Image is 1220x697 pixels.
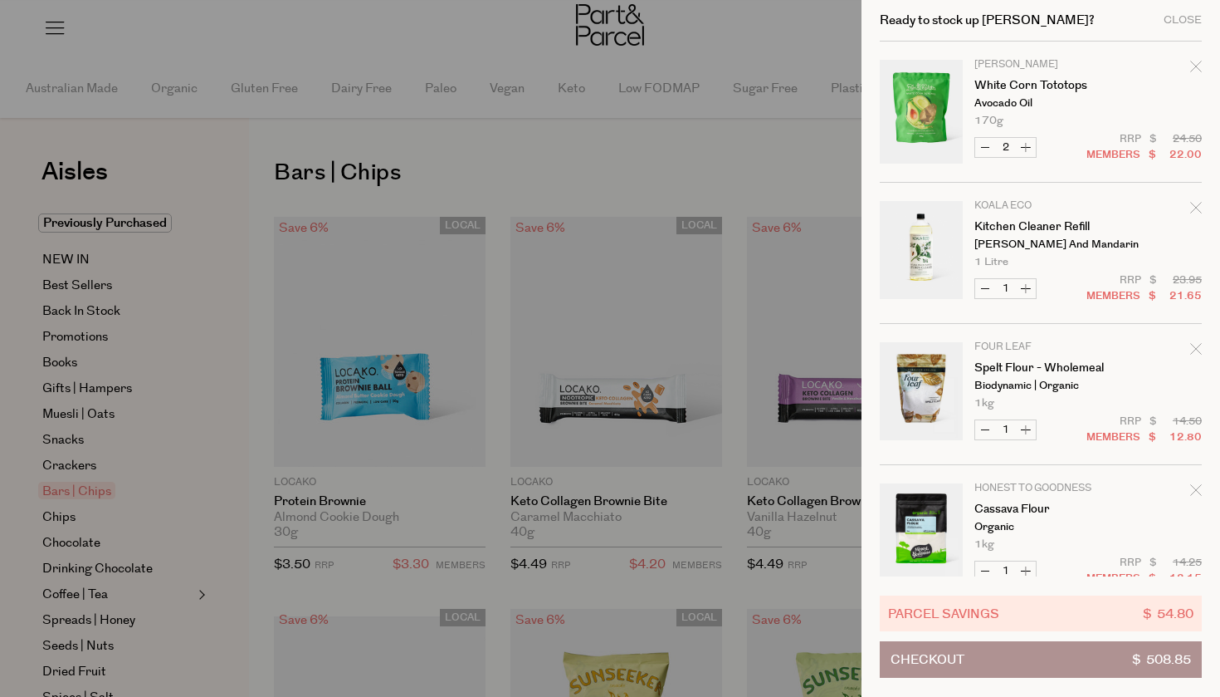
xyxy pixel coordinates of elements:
p: Biodynamic | Organic [974,380,1103,391]
span: Checkout [891,642,964,677]
a: Spelt Flour - Wholemeal [974,362,1103,374]
p: [PERSON_NAME] [974,60,1103,70]
div: Remove White Corn Tototops [1190,57,1202,80]
span: 1kg [974,539,994,550]
span: $ 508.85 [1132,642,1191,677]
span: 1 Litre [974,257,1008,268]
a: White Corn Tototops [974,80,1103,91]
div: Close [1164,15,1202,26]
span: 170g [974,115,1003,126]
a: Cassava Flour [974,503,1103,515]
span: Parcel Savings [888,604,999,623]
h2: Ready to stock up [PERSON_NAME]? [880,14,1095,27]
div: Remove Spelt Flour - Wholemeal [1190,340,1202,362]
p: Four Leaf [974,342,1103,352]
span: $ 54.80 [1143,604,1193,623]
p: Koala Eco [974,201,1103,211]
div: Remove Kitchen Cleaner Refill [1190,199,1202,221]
input: QTY Spelt Flour - Wholemeal [995,420,1016,439]
input: QTY Kitchen Cleaner Refill [995,279,1016,298]
input: QTY White Corn Tototops [995,138,1016,157]
p: Honest to Goodness [974,483,1103,493]
button: Checkout$ 508.85 [880,641,1202,678]
input: QTY Cassava Flour [995,562,1016,581]
p: Organic [974,522,1103,533]
p: [PERSON_NAME] and Mandarin [974,239,1103,250]
div: Remove Cassava Flour [1190,481,1202,503]
p: Avocado Oil [974,98,1103,109]
a: Kitchen Cleaner Refill [974,221,1103,233]
span: 1kg [974,398,994,409]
